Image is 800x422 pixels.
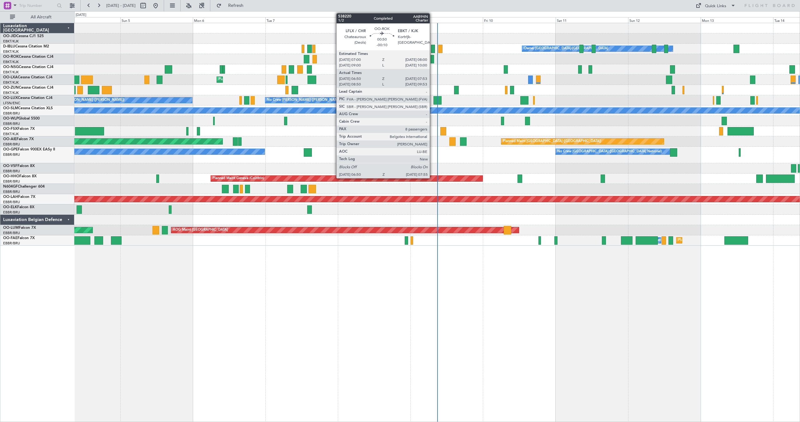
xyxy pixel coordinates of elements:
[524,44,608,53] div: Owner [GEOGRAPHIC_DATA]-[GEOGRAPHIC_DATA]
[3,137,17,141] span: OO-AIE
[223,3,249,8] span: Refresh
[3,164,17,168] span: OO-VSF
[556,17,628,23] div: Sat 11
[3,189,20,194] a: EBBR/BRU
[19,1,55,10] input: Trip Number
[3,39,19,44] a: EBKT/KJK
[3,195,18,199] span: OO-LAH
[3,210,20,215] a: EBBR/BRU
[3,241,20,246] a: EBBR/BRU
[503,137,601,146] div: Planned Maint [GEOGRAPHIC_DATA] ([GEOGRAPHIC_DATA])
[3,236,35,240] a: OO-FAEFalcon 7X
[692,1,739,11] button: Quick Links
[16,15,66,19] span: All Aircraft
[3,117,18,120] span: OO-WLP
[3,148,18,151] span: OO-GPE
[3,121,20,126] a: EBBR/BRU
[3,179,20,184] a: EBBR/BRU
[213,1,251,11] button: Refresh
[3,185,18,189] span: N604GF
[3,164,35,168] a: OO-VSFFalcon 8X
[483,17,555,23] div: Fri 10
[267,96,342,105] div: No Crew [PERSON_NAME] ([PERSON_NAME])
[3,226,36,230] a: OO-LUMFalcon 7X
[3,45,49,48] a: D-IBLUCessna Citation M2
[3,91,19,95] a: EBKT/KJK
[212,174,264,183] div: Planned Maint Geneva (Cointrin)
[265,17,338,23] div: Tue 7
[557,147,662,156] div: No Crew [GEOGRAPHIC_DATA] ([GEOGRAPHIC_DATA] National)
[3,200,20,204] a: EBBR/BRU
[3,70,19,75] a: EBKT/KJK
[3,76,52,79] a: OO-LXACessna Citation CJ4
[3,132,19,136] a: EBKT/KJK
[3,127,35,131] a: OO-FSXFalcon 7X
[76,12,86,18] div: [DATE]
[3,60,19,64] a: EBKT/KJK
[678,236,733,245] div: Planned Maint Melsbroek Air Base
[3,152,20,157] a: EBBR/BRU
[338,17,410,23] div: Wed 8
[3,49,19,54] a: EBKT/KJK
[106,3,136,8] span: [DATE] - [DATE]
[3,236,17,240] span: OO-FAE
[3,231,20,235] a: EBBR/BRU
[3,34,44,38] a: OO-JIDCessna CJ1 525
[3,185,45,189] a: N604GFChallenger 604
[3,117,40,120] a: OO-WLPGlobal 5500
[3,127,17,131] span: OO-FSX
[3,205,17,209] span: OO-ELK
[7,12,68,22] button: All Aircraft
[3,55,19,59] span: OO-ROK
[628,17,701,23] div: Sun 12
[3,106,53,110] a: OO-SLMCessna Citation XLS
[218,75,291,84] div: Planned Maint Kortrijk-[GEOGRAPHIC_DATA]
[701,17,773,23] div: Mon 13
[3,96,52,100] a: OO-LUXCessna Citation CJ4
[3,148,55,151] a: OO-GPEFalcon 900EX EASy II
[3,76,18,79] span: OO-LXA
[3,111,20,116] a: EBBR/BRU
[173,225,228,235] div: AOG Maint [GEOGRAPHIC_DATA]
[3,86,53,90] a: OO-ZUNCessna Citation CJ4
[3,86,19,90] span: OO-ZUN
[120,17,193,23] div: Sun 5
[3,65,19,69] span: OO-NSG
[3,34,16,38] span: OO-JID
[3,55,53,59] a: OO-ROKCessna Citation CJ4
[705,3,726,9] div: Quick Links
[3,80,19,85] a: EBKT/KJK
[3,137,34,141] a: OO-AIEFalcon 7X
[193,17,265,23] div: Mon 6
[3,65,53,69] a: OO-NSGCessna Citation CJ4
[3,45,15,48] span: D-IBLU
[3,205,34,209] a: OO-ELKFalcon 8X
[3,169,20,174] a: EBBR/BRU
[3,101,20,105] a: LFSN/ENC
[3,96,18,100] span: OO-LUX
[3,226,19,230] span: OO-LUM
[3,142,20,147] a: EBBR/BRU
[3,174,19,178] span: OO-HHO
[49,96,124,105] div: No Crew [PERSON_NAME] ([PERSON_NAME])
[48,17,120,23] div: Sat 4
[410,17,483,23] div: Thu 9
[3,195,35,199] a: OO-LAHFalcon 7X
[3,106,18,110] span: OO-SLM
[3,174,37,178] a: OO-HHOFalcon 8X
